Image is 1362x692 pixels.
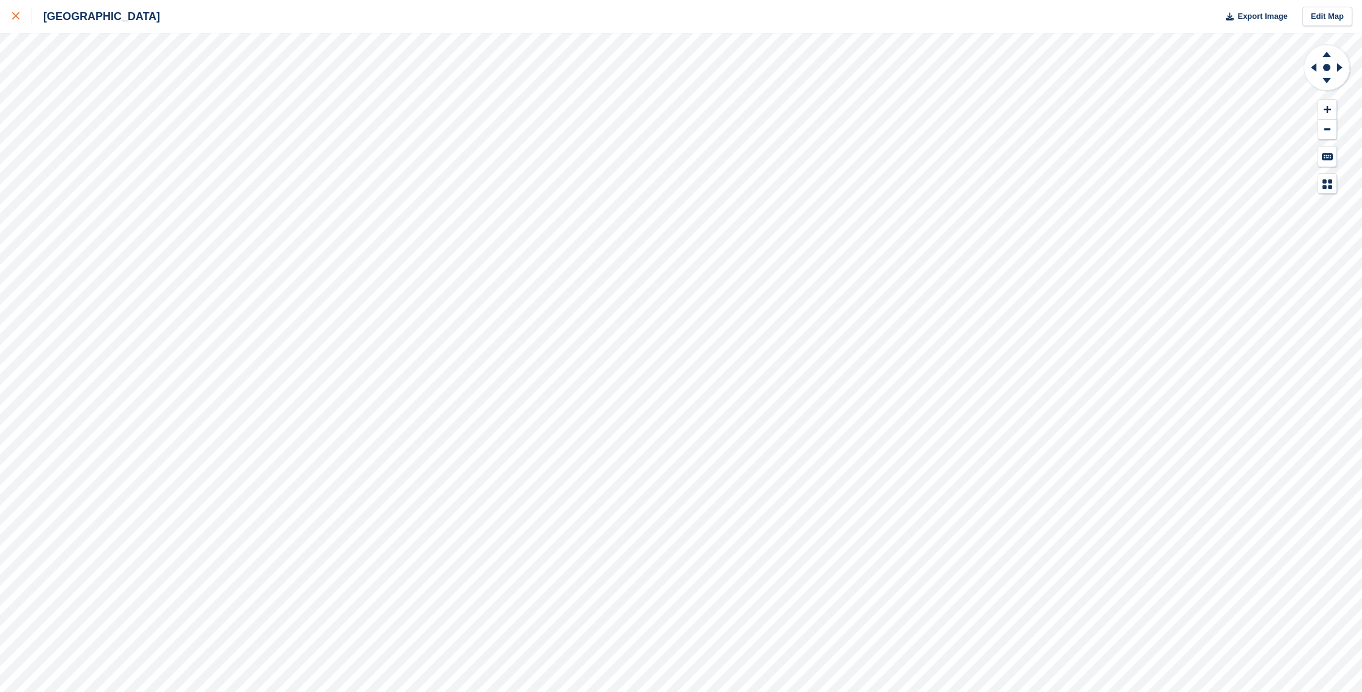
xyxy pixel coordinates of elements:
[1219,7,1288,27] button: Export Image
[32,9,160,24] div: [GEOGRAPHIC_DATA]
[1318,147,1336,167] button: Keyboard Shortcuts
[1318,120,1336,140] button: Zoom Out
[1318,100,1336,120] button: Zoom In
[1302,7,1352,27] a: Edit Map
[1318,174,1336,194] button: Map Legend
[1237,10,1287,22] span: Export Image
